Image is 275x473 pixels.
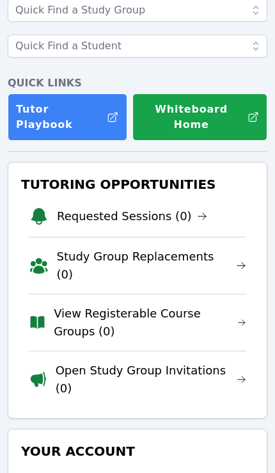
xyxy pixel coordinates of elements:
[8,93,127,141] a: Tutor Playbook
[54,305,246,341] a: View Registerable Course Groups (0)
[56,362,246,397] a: Open Study Group Invitations (0)
[132,93,267,141] button: Whiteboard Home
[8,35,267,58] input: Quick Find a Student
[19,173,256,196] h3: Tutoring Opportunities
[57,248,246,284] a: Study Group Replacements (0)
[19,440,256,463] h3: Your Account
[8,76,267,91] h4: Quick Links
[57,207,207,225] a: Requested Sessions (0)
